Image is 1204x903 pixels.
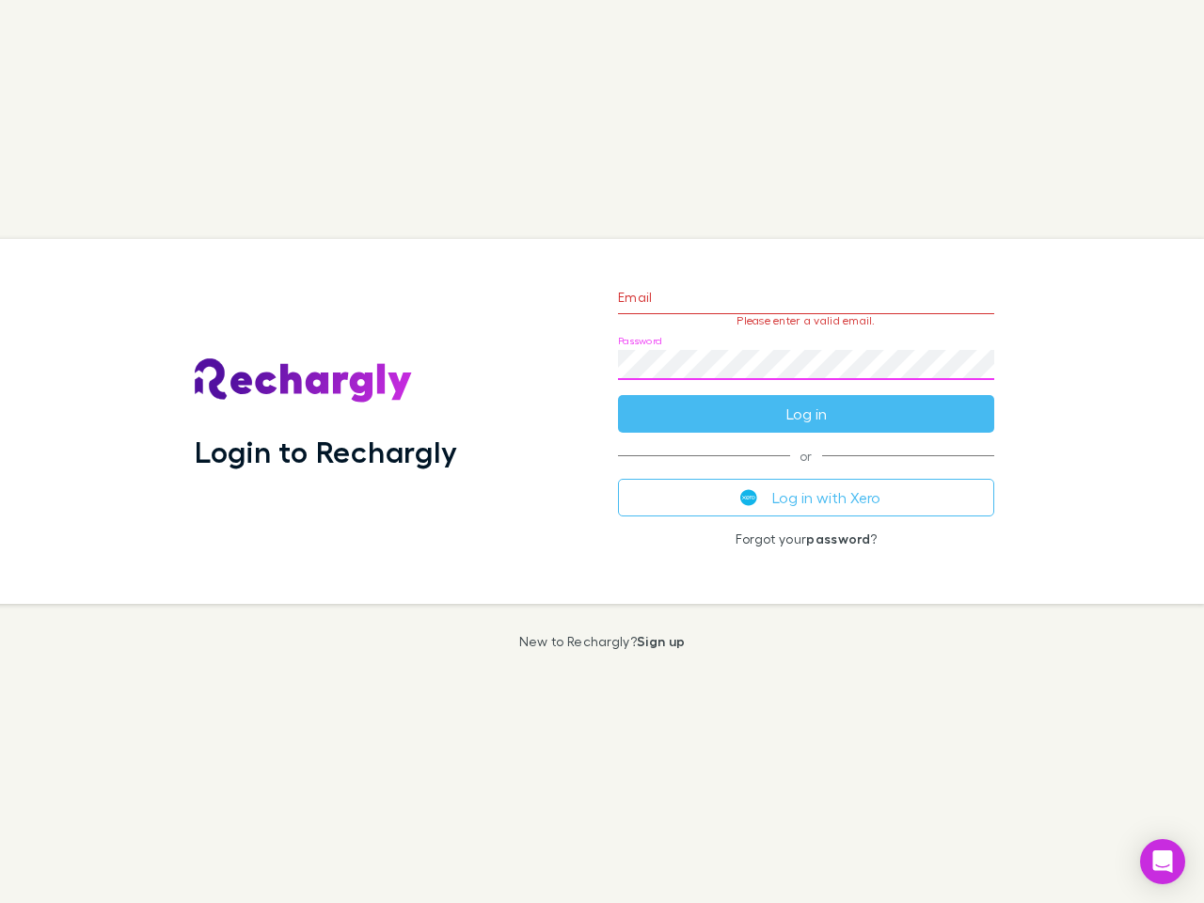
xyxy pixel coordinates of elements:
[806,531,870,547] a: password
[195,434,457,469] h1: Login to Rechargly
[618,531,994,547] p: Forgot your ?
[637,633,685,649] a: Sign up
[519,634,686,649] p: New to Rechargly?
[618,479,994,516] button: Log in with Xero
[618,455,994,456] span: or
[618,395,994,433] button: Log in
[618,334,662,348] label: Password
[195,358,413,404] img: Rechargly's Logo
[618,314,994,327] p: Please enter a valid email.
[740,489,757,506] img: Xero's logo
[1140,839,1185,884] div: Open Intercom Messenger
